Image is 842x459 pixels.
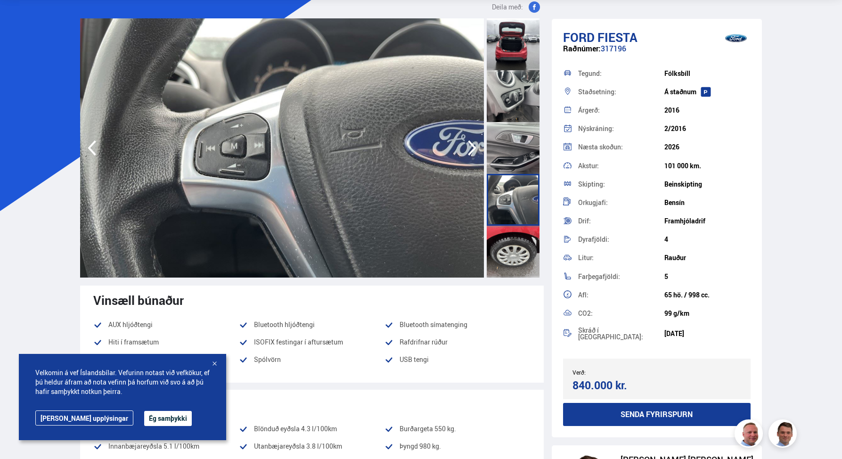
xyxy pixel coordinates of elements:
div: 65 hö. / 998 cc. [664,291,751,299]
a: [PERSON_NAME] upplýsingar [35,410,133,426]
div: Litur: [578,254,664,261]
li: Spólvörn [239,354,384,365]
div: Skráð í [GEOGRAPHIC_DATA]: [578,327,664,340]
div: Staðsetning: [578,89,664,95]
div: 317196 [563,44,751,63]
li: ISOFIX festingar í aftursætum [239,336,384,348]
span: Velkomin á vef Íslandsbílar. Vefurinn notast við vefkökur, ef þú heldur áfram að nota vefinn þá h... [35,368,210,396]
li: Blönduð eyðsla 4.3 l/100km [239,423,384,434]
div: Vinsæll búnaður [93,293,531,307]
li: Bluetooth símatenging [384,319,530,330]
div: Skipting: [578,181,664,188]
img: siFngHWaQ9KaOqBr.png [736,421,764,449]
img: brand logo [717,24,755,53]
div: CO2: [578,310,664,317]
div: Á staðnum [664,88,751,96]
div: Nýskráning: [578,125,664,132]
div: Drif: [578,218,664,224]
div: Næsta skoðun: [578,144,664,150]
img: 3676530.jpeg [80,18,484,278]
li: Hiti í framsætum [93,336,239,348]
div: [DATE] [664,330,751,337]
li: USB tengi [384,354,530,371]
li: Þyngd 980 kg. [384,441,530,452]
span: Ford [563,29,595,46]
button: Opna LiveChat spjallviðmót [8,4,36,32]
div: Tegund: [578,70,664,77]
div: Dyrafjöldi: [578,236,664,243]
div: Orkugjafi / Vél [93,397,531,411]
li: Rafdrifnar rúður [384,336,530,348]
span: Deila með: [492,1,523,13]
div: 101 000 km. [664,162,751,170]
div: 2/2016 [664,125,751,132]
li: Bluetooth hljóðtengi [239,319,384,330]
div: Farþegafjöldi: [578,273,664,280]
button: Ég samþykki [144,411,192,426]
li: Utanbæjareyðsla 3.8 l/100km [239,441,384,452]
div: 2016 [664,107,751,114]
div: Akstur: [578,163,664,169]
div: Rauður [664,254,751,262]
div: Orkugjafi: [578,199,664,206]
div: 99 g/km [664,310,751,317]
img: FbJEzSuNWCJXmdc-.webp [770,421,798,449]
button: Senda fyrirspurn [563,403,751,426]
div: 5 [664,273,751,280]
li: AUX hljóðtengi [93,319,239,330]
li: Burðargeta 550 kg. [384,423,530,434]
div: Verð: [572,369,657,376]
span: Raðnúmer: [563,43,601,54]
div: Beinskipting [664,180,751,188]
button: Deila með: [488,1,544,13]
div: 4 [664,236,751,243]
div: Bensín [664,199,751,206]
span: Fiesta [597,29,638,46]
div: Árgerð: [578,107,664,114]
div: Framhjóladrif [664,217,751,225]
div: 840.000 kr. [572,379,654,392]
div: Fólksbíll [664,70,751,77]
li: Innanbæjareyðsla 5.1 l/100km [93,441,239,452]
div: 2026 [664,143,751,151]
div: Afl: [578,292,664,298]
